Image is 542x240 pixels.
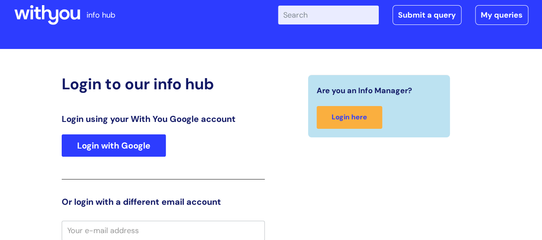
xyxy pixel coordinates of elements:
[317,84,412,97] span: Are you an Info Manager?
[87,8,115,22] p: info hub
[62,134,166,157] a: Login with Google
[278,6,379,24] input: Search
[62,75,265,93] h2: Login to our info hub
[317,106,382,129] a: Login here
[62,197,265,207] h3: Or login with a different email account
[475,5,528,25] a: My queries
[392,5,461,25] a: Submit a query
[62,114,265,124] h3: Login using your With You Google account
